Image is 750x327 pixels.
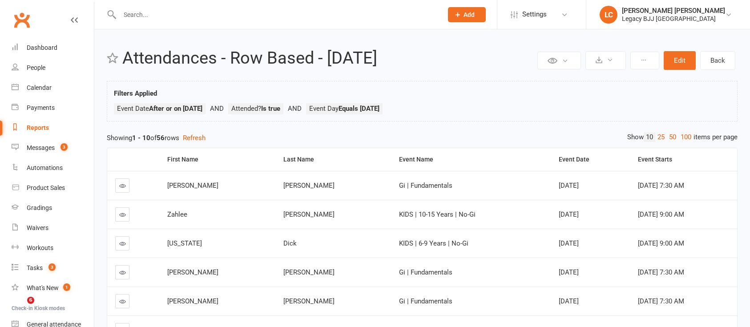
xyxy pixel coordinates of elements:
div: Payments [27,104,55,111]
span: Add [464,11,475,18]
strong: 1 - 10 [132,134,150,142]
button: Edit [664,51,696,70]
div: First Name [167,156,268,163]
span: [DATE] [559,210,579,218]
a: Back [700,51,735,70]
strong: 56 [157,134,165,142]
a: Clubworx [11,9,33,31]
a: Reports [12,118,94,138]
div: Automations [27,164,63,171]
span: Dick [283,239,297,247]
a: What's New1 [12,278,94,298]
a: 100 [678,133,694,142]
a: Gradings [12,198,94,218]
div: Showing of rows [107,133,738,143]
span: [PERSON_NAME] [167,297,218,305]
strong: Equals [DATE] [339,105,379,113]
a: Workouts [12,238,94,258]
a: Waivers [12,218,94,238]
a: 25 [655,133,667,142]
a: Automations [12,158,94,178]
span: KIDS | 6-9 Years | No-Gi [399,239,468,247]
div: Gradings [27,204,52,211]
span: Event Date [117,105,202,113]
span: [DATE] 9:00 AM [638,210,684,218]
h2: Attendances - Row Based - [DATE] [122,49,535,68]
strong: Filters Applied [114,89,157,97]
span: [PERSON_NAME] [167,268,218,276]
span: [US_STATE] [167,239,202,247]
span: Event Day [309,105,379,113]
span: 6 [27,297,34,304]
div: Messages [27,144,55,151]
span: 3 [60,143,68,151]
span: KIDS | 10-15 Years | No-Gi [399,210,476,218]
div: Workouts [27,244,53,251]
div: Event Starts [638,156,730,163]
strong: Is true [261,105,280,113]
span: Gi | Fundamentals [399,297,452,305]
div: Show items per page [627,133,738,142]
span: 1 [63,283,70,291]
span: [DATE] [559,268,579,276]
a: Calendar [12,78,94,98]
span: [PERSON_NAME] [283,182,335,190]
span: Zahlee [167,210,187,218]
div: [PERSON_NAME] [PERSON_NAME] [622,7,725,15]
div: People [27,64,45,71]
strong: After or on [DATE] [149,105,202,113]
div: Last Name [283,156,384,163]
span: [DATE] [559,297,579,305]
div: LC [600,6,617,24]
button: Refresh [183,133,206,143]
span: Gi | Fundamentals [399,268,452,276]
a: 50 [667,133,678,142]
span: [DATE] [559,182,579,190]
a: People [12,58,94,78]
span: Settings [522,4,547,24]
span: [PERSON_NAME] [283,268,335,276]
span: [DATE] [559,239,579,247]
span: 3 [48,263,56,271]
span: Attended? [231,105,280,113]
div: Dashboard [27,44,57,51]
span: [DATE] 9:00 AM [638,239,684,247]
span: [DATE] 7:30 AM [638,268,684,276]
div: Event Date [559,156,623,163]
div: Reports [27,124,49,131]
a: 10 [644,133,655,142]
span: Gi | Fundamentals [399,182,452,190]
span: [DATE] 7:30 AM [638,182,684,190]
input: Search... [117,8,436,21]
div: What's New [27,284,59,291]
div: Event Name [399,156,544,163]
button: Add [448,7,486,22]
a: Dashboard [12,38,94,58]
iframe: Intercom live chat [9,297,30,318]
a: Tasks 3 [12,258,94,278]
a: Payments [12,98,94,118]
div: Product Sales [27,184,65,191]
div: Waivers [27,224,48,231]
div: Tasks [27,264,43,271]
span: [PERSON_NAME] [167,182,218,190]
a: Messages 3 [12,138,94,158]
div: Legacy BJJ [GEOGRAPHIC_DATA] [622,15,725,23]
span: [PERSON_NAME] [283,210,335,218]
div: Calendar [27,84,52,91]
a: Product Sales [12,178,94,198]
span: [DATE] 7:30 AM [638,297,684,305]
span: [PERSON_NAME] [283,297,335,305]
